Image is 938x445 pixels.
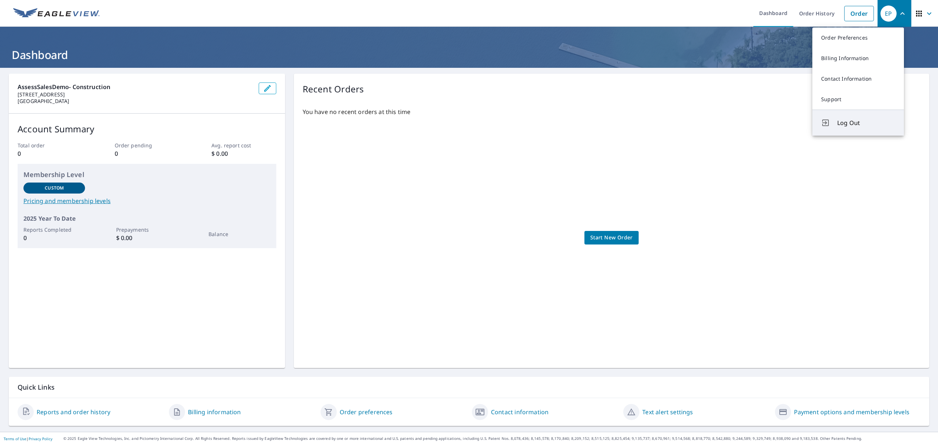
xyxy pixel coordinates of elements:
[13,8,100,19] img: EV Logo
[115,149,179,158] p: 0
[642,408,693,416] a: Text alert settings
[590,233,633,242] span: Start New Order
[18,149,82,158] p: 0
[837,118,895,127] span: Log Out
[812,69,904,89] a: Contact Information
[63,436,934,441] p: © 2025 Eagle View Technologies, Inc. and Pictometry International Corp. All Rights Reserved. Repo...
[303,82,364,96] p: Recent Orders
[18,91,253,98] p: [STREET_ADDRESS]
[23,196,270,205] a: Pricing and membership levels
[116,226,178,233] p: Prepayments
[812,27,904,48] a: Order Preferences
[116,233,178,242] p: $ 0.00
[18,122,276,136] p: Account Summary
[211,141,276,149] p: Avg. report cost
[23,233,85,242] p: 0
[188,408,241,416] a: Billing information
[45,185,64,191] p: Custom
[29,436,52,441] a: Privacy Policy
[584,231,639,244] a: Start New Order
[4,437,52,441] p: |
[812,48,904,69] a: Billing Information
[844,6,874,21] a: Order
[115,141,179,149] p: Order pending
[491,408,549,416] a: Contact information
[18,82,253,91] p: AssessSalesDemo- Construction
[880,5,897,22] div: EP
[812,89,904,110] a: Support
[23,214,270,223] p: 2025 Year To Date
[9,47,929,62] h1: Dashboard
[37,408,110,416] a: Reports and order history
[303,107,920,116] p: You have no recent orders at this time
[340,408,393,416] a: Order preferences
[4,436,26,441] a: Terms of Use
[211,149,276,158] p: $ 0.00
[208,230,270,238] p: Balance
[812,110,904,136] button: Log Out
[18,98,253,104] p: [GEOGRAPHIC_DATA]
[23,226,85,233] p: Reports Completed
[18,141,82,149] p: Total order
[23,170,270,180] p: Membership Level
[794,408,909,416] a: Payment options and membership levels
[18,383,920,392] p: Quick Links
